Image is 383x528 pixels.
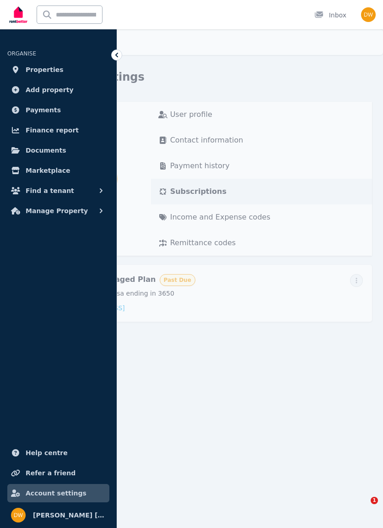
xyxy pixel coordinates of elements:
[26,64,64,75] span: Properties
[314,11,346,20] div: Inbox
[352,497,374,519] iframe: Intercom live chat
[7,161,109,180] a: Marketplace
[7,60,109,79] a: Properties
[11,508,26,522] img: David William Proctor
[7,464,109,482] a: Refer a friend
[7,3,29,26] img: RentBetter
[170,109,212,120] span: User profile
[7,50,36,57] span: ORGANISE
[361,7,376,22] img: David William Proctor
[26,467,76,478] span: Refer a friend
[26,84,74,95] span: Add property
[7,181,109,200] button: Find a tenant
[158,109,365,120] a: User profile
[7,101,109,119] a: Payments
[26,104,61,115] span: Payments
[170,135,243,146] span: Contact information
[170,160,230,171] span: Payment history
[26,205,88,216] span: Manage Property
[7,121,109,139] a: Finance report
[7,81,109,99] a: Add property
[7,141,109,159] a: Documents
[158,160,365,171] a: Payment history
[102,289,174,298] span: visa ending in 3650
[33,510,106,521] span: [PERSON_NAME] [PERSON_NAME]
[371,497,378,504] span: 1
[158,186,365,197] a: Subscriptions
[170,186,227,197] span: Subscriptions
[158,237,365,248] a: Remittance codes
[7,444,109,462] a: Help centre
[26,488,86,499] span: Account settings
[7,484,109,502] a: Account settings
[26,125,79,136] span: Finance report
[26,145,66,156] span: Documents
[158,135,365,146] a: Contact information
[26,165,70,176] span: Marketplace
[158,212,365,223] a: Income and Expense codes
[26,447,68,458] span: Help centre
[170,237,236,248] span: Remittance codes
[26,185,74,196] span: Find a tenant
[7,202,109,220] button: Manage Property
[164,276,191,284] span: Past Due
[170,212,270,223] span: Income and Expense codes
